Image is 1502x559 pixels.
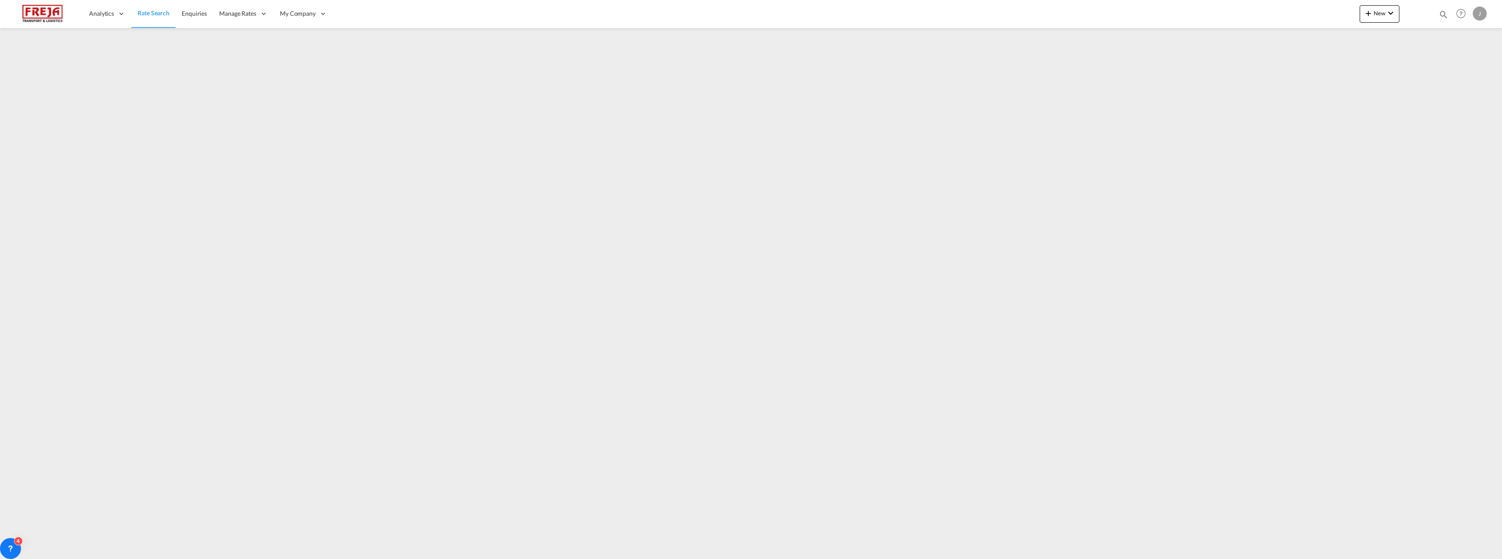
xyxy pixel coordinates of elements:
[1473,7,1487,21] div: J
[1360,5,1399,23] button: icon-plus 400-fgNewicon-chevron-down
[1363,8,1374,18] md-icon: icon-plus 400-fg
[1454,6,1473,22] div: Help
[1454,6,1468,21] span: Help
[1439,10,1448,19] md-icon: icon-magnify
[13,4,72,24] img: 586607c025bf11f083711d99603023e7.png
[1439,10,1448,23] div: icon-magnify
[89,9,114,18] span: Analytics
[182,10,207,17] span: Enquiries
[219,9,256,18] span: Manage Rates
[280,9,316,18] span: My Company
[1363,10,1396,17] span: New
[138,9,169,17] span: Rate Search
[1385,8,1396,18] md-icon: icon-chevron-down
